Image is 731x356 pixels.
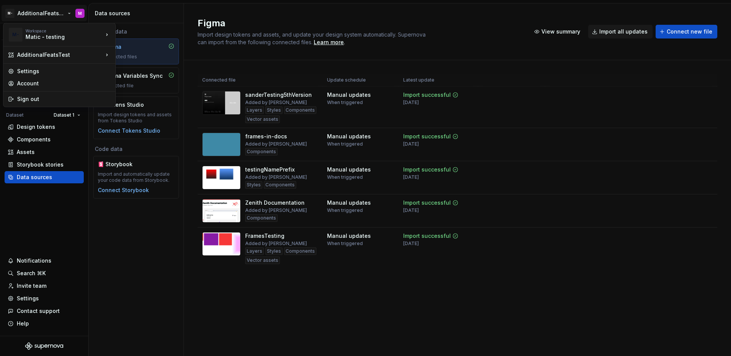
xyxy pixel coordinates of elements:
div: Matic - testing [26,33,90,41]
div: Account [17,80,111,87]
div: Sign out [17,95,111,103]
div: Settings [17,67,111,75]
div: M- [9,28,22,42]
div: Workspace [26,29,103,33]
div: AdditionalFeatsTest [17,51,103,59]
